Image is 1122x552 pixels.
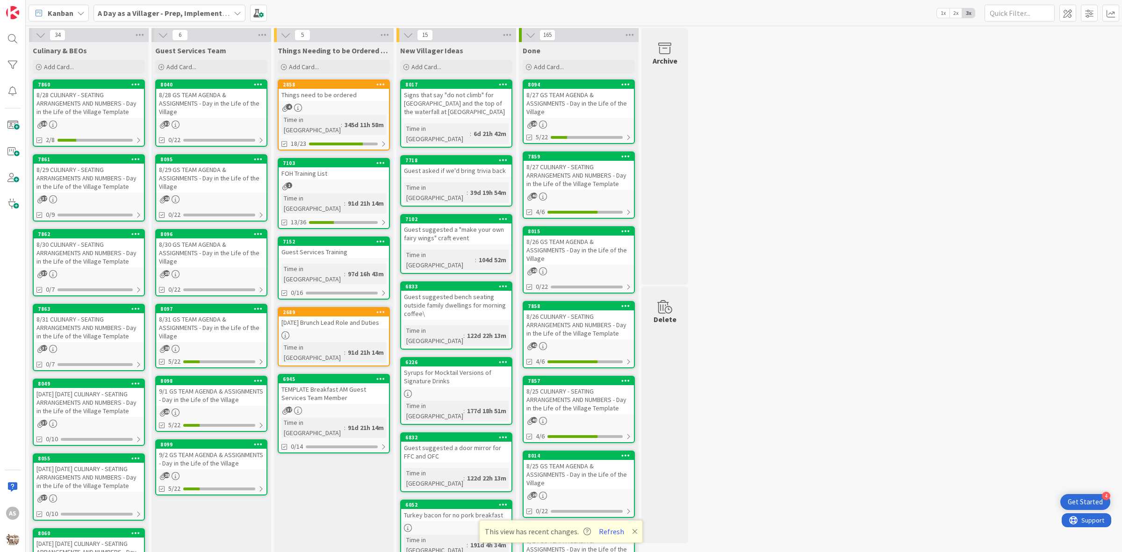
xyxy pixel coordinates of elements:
div: Get Started [1068,497,1103,507]
div: 8/26 GS TEAM AGENDA & ASSIGNMENTS - Day in the Life of the Village [524,236,634,265]
a: 6945TEMPLATE Breakfast AM Guest Services Team MemberTime in [GEOGRAPHIC_DATA]:91d 21h 14m0/14 [278,374,390,453]
div: 8015 [528,228,634,235]
div: 104d 52m [476,255,509,265]
span: 28 [164,409,170,415]
span: 28 [164,270,170,276]
div: AS [6,507,19,520]
span: 40 [531,417,537,423]
span: 32 [164,121,170,127]
span: 1 [286,182,292,188]
span: 37 [41,420,47,426]
div: 8096 [160,231,266,237]
div: 8094 [528,81,634,88]
span: 28 [164,472,170,478]
div: 8017Signs that say "do not climb" for [GEOGRAPHIC_DATA] and the top of the waterfall at [GEOGRAPH... [401,80,511,118]
div: 7103FOH Training List [279,159,389,179]
a: 78608/28 CULINARY - SEATING ARRANGEMENTS AND NUMBERS - Day in the Life of the Village Template2/8 [33,79,145,147]
div: Guest asked if we'd bring trivia back [401,165,511,177]
div: 8095 [156,155,266,164]
span: 5/22 [536,132,548,142]
a: 80158/26 GS TEAM AGENDA & ASSIGNMENTS - Day in the Life of the Village0/22 [523,226,635,294]
div: 8/29 CULINARY - SEATING ARRANGEMENTS AND NUMBERS - Day in the Life of the Village Template [34,164,144,193]
span: 3x [962,8,975,18]
div: 8/25 GS TEAM AGENDA & ASSIGNMENTS - Day in the Life of the Village [524,460,634,489]
div: Guest Services Training [279,246,389,258]
div: 7718 [401,156,511,165]
span: 4/6 [536,207,545,217]
div: 9/1 GS TEAM AGENDA & ASSIGNMENTS - Day in the Life of the Village [156,385,266,406]
a: 2858Things need to be orderedTime in [GEOGRAPHIC_DATA]:345d 11h 58m18/23 [278,79,390,151]
a: 80408/28 GS TEAM AGENDA & ASSIGNMENTS - Day in the Life of the Village0/22 [155,79,267,147]
div: 80958/29 GS TEAM AGENDA & ASSIGNMENTS - Day in the Life of the Village [156,155,266,193]
div: 7152 [279,237,389,246]
div: 7102 [401,215,511,223]
span: Add Card... [411,63,441,71]
a: 7103FOH Training ListTime in [GEOGRAPHIC_DATA]:91d 21h 14m13/36 [278,158,390,229]
a: 8055[DATE] [DATE] CULINARY - SEATING ARRANGEMENTS AND NUMBERS - Day in the Life of the Village Te... [33,453,145,521]
div: 6945 [279,375,389,383]
span: 5/22 [168,484,180,494]
div: 8099 [160,441,266,448]
div: 78578/25 CULINARY - SEATING ARRANGEMENTS AND NUMBERS - Day in the Life of the Village Template [524,377,634,414]
input: Quick Filter... [985,5,1055,22]
span: 0/14 [291,442,303,452]
a: 7152Guest Services TrainingTime in [GEOGRAPHIC_DATA]:97d 16h 43m0/16 [278,237,390,300]
div: Time in [GEOGRAPHIC_DATA] [404,123,470,144]
div: Guest suggested a door mirror for FFC and OFC [401,442,511,462]
span: Kanban [48,7,73,19]
span: Add Card... [534,63,564,71]
div: 8015 [524,227,634,236]
div: 91d 21h 14m [345,347,386,358]
div: Syrups for Mocktail Versions of Signature Drinks [401,366,511,387]
a: 80958/29 GS TEAM AGENDA & ASSIGNMENTS - Day in the Life of the Village0/22 [155,154,267,222]
span: 4/6 [536,431,545,441]
div: 8/27 GS TEAM AGENDA & ASSIGNMENTS - Day in the Life of the Village [524,89,634,118]
div: 7861 [38,156,144,163]
span: 5/22 [168,357,180,366]
a: 2689[DATE] Brunch Lead Role and DutiesTime in [GEOGRAPHIC_DATA]:91d 21h 14m [278,307,390,366]
div: Time in [GEOGRAPHIC_DATA] [404,250,475,270]
span: 0/22 [536,506,548,516]
div: 8014 [528,452,634,459]
div: 8/28 GS TEAM AGENDA & ASSIGNMENTS - Day in the Life of the Village [156,89,266,118]
div: 8/31 GS TEAM AGENDA & ASSIGNMENTS - Day in the Life of the Village [156,313,266,342]
div: Archive [653,55,677,66]
span: 37 [41,195,47,201]
span: 18/23 [291,139,306,149]
a: 78638/31 CULINARY - SEATING ARRANGEMENTS AND NUMBERS - Day in the Life of the Village Template0/7 [33,304,145,371]
div: [DATE] [DATE] CULINARY - SEATING ARRANGEMENTS AND NUMBERS - Day in the Life of the Village Template [34,388,144,417]
div: Time in [GEOGRAPHIC_DATA] [281,417,344,438]
div: 7862 [34,230,144,238]
div: Delete [654,314,676,325]
span: 28 [531,492,537,498]
div: 80948/27 GS TEAM AGENDA & ASSIGNMENTS - Day in the Life of the Village [524,80,634,118]
span: : [344,347,345,358]
div: 8049 [38,380,144,387]
span: : [341,120,342,130]
div: 8/30 CULINARY - SEATING ARRANGEMENTS AND NUMBERS - Day in the Life of the Village Template [34,238,144,267]
div: 6052Turkey bacon for no pork breakfast [401,501,511,521]
span: 0/7 [46,285,55,294]
div: 7861 [34,155,144,164]
span: : [344,198,345,208]
div: 6226 [401,358,511,366]
span: 0/10 [46,509,58,519]
div: 8/28 CULINARY - SEATING ARRANGEMENTS AND NUMBERS - Day in the Life of the Village Template [34,89,144,118]
div: 8017 [405,81,511,88]
div: 8097 [160,306,266,312]
div: 8/29 GS TEAM AGENDA & ASSIGNMENTS - Day in the Life of the Village [156,164,266,193]
div: 6226 [405,359,511,366]
div: 2858 [279,80,389,89]
div: 2689 [279,308,389,316]
div: 8098 [160,378,266,384]
span: Add Card... [166,63,196,71]
div: Time in [GEOGRAPHIC_DATA] [404,468,463,488]
a: 78578/25 CULINARY - SEATING ARRANGEMENTS AND NUMBERS - Day in the Life of the Village Template4/6 [523,376,635,443]
div: 7102 [405,216,511,222]
div: 7863 [34,305,144,313]
div: 177d 18h 51m [465,406,509,416]
div: 6d 21h 42m [471,129,509,139]
div: 4 [1102,492,1110,500]
div: [DATE] Brunch Lead Role and Duties [279,316,389,329]
div: 8098 [156,377,266,385]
